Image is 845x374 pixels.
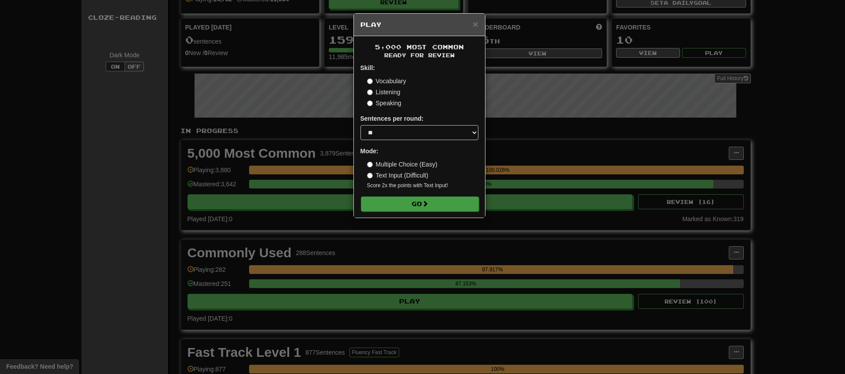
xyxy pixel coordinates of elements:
[367,88,400,96] label: Listening
[375,43,464,51] span: 5,000 Most Common
[367,99,401,107] label: Speaking
[367,77,406,85] label: Vocabulary
[367,171,429,180] label: Text Input (Difficult)
[360,52,478,59] small: Ready for Review
[360,148,378,155] strong: Mode:
[367,173,373,178] input: Text Input (Difficult)
[473,19,478,29] span: ×
[367,78,373,84] input: Vocabulary
[367,89,373,95] input: Listening
[367,100,373,106] input: Speaking
[361,196,479,211] button: Go
[367,160,437,169] label: Multiple Choice (Easy)
[360,114,424,123] label: Sentences per round:
[367,162,373,167] input: Multiple Choice (Easy)
[473,19,478,29] button: Close
[367,182,478,189] small: Score 2x the points with Text Input !
[360,20,478,29] h5: Play
[360,64,375,71] strong: Skill:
